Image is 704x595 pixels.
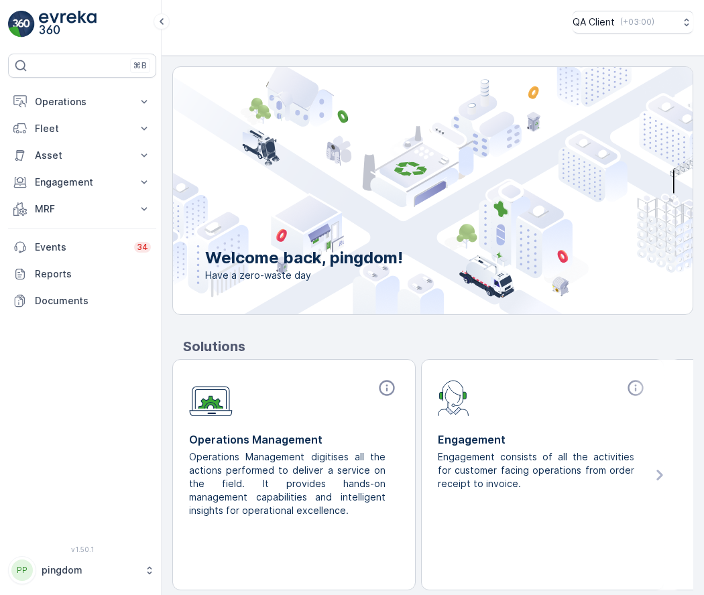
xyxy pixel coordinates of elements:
a: Events34 [8,234,156,261]
span: v 1.50.1 [8,545,156,553]
button: QA Client(+03:00) [573,11,693,34]
p: Asset [35,149,129,162]
p: Events [35,241,126,254]
img: module-icon [189,379,233,417]
span: Have a zero-waste day [205,269,403,282]
img: logo_light-DOdMpM7g.png [39,11,97,38]
p: Engagement [35,176,129,189]
p: Operations [35,95,129,109]
img: city illustration [113,67,693,314]
p: QA Client [573,15,615,29]
img: module-icon [438,379,469,416]
div: PP [11,559,33,581]
p: Engagement consists of all the activities for customer facing operations from order receipt to in... [438,450,637,490]
p: ⌘B [133,60,147,71]
p: Documents [35,294,151,308]
button: Operations [8,88,156,115]
button: Fleet [8,115,156,142]
a: Reports [8,261,156,287]
button: MRF [8,196,156,222]
a: Documents [8,287,156,314]
p: ( +03:00 ) [620,17,654,27]
p: pingdom [42,564,137,577]
p: Engagement [438,432,648,448]
button: PPpingdom [8,556,156,584]
p: 34 [137,242,148,253]
img: logo [8,11,35,38]
p: MRF [35,202,129,216]
p: Operations Management digitises all the actions performed to deliver a service on the field. It p... [189,450,388,517]
p: Fleet [35,122,129,135]
button: Engagement [8,169,156,196]
button: Asset [8,142,156,169]
p: Solutions [183,336,693,356]
p: Welcome back, pingdom! [205,247,403,269]
p: Reports [35,267,151,281]
p: Operations Management [189,432,399,448]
